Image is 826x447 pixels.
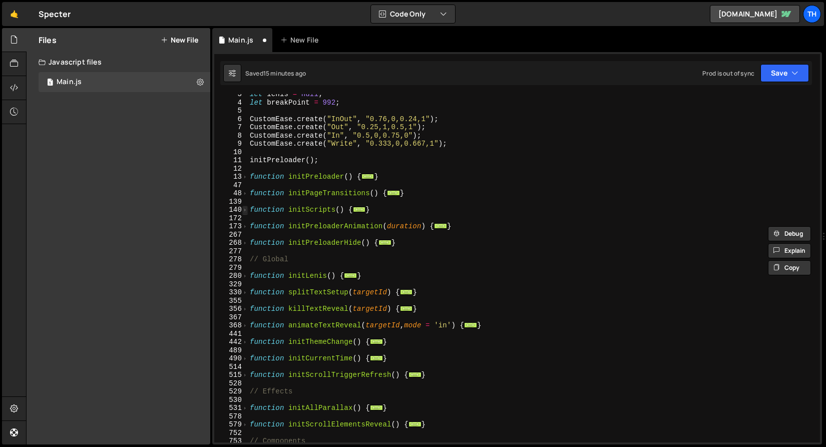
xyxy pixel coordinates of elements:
div: New File [280,35,322,45]
div: 529 [214,387,248,396]
button: Debug [768,226,811,241]
span: ... [408,421,422,427]
div: 140 [214,206,248,214]
button: New File [161,36,198,44]
div: 15 minutes ago [263,69,306,78]
div: 4 [214,99,248,107]
div: 368 [214,321,248,330]
span: ... [400,306,413,311]
div: 579 [214,420,248,429]
span: ... [435,223,448,229]
span: ... [378,240,391,245]
div: 330 [214,288,248,297]
div: 752 [214,429,248,437]
div: 442 [214,338,248,346]
div: 490 [214,354,248,363]
div: 514 [214,363,248,371]
div: 280 [214,272,248,280]
button: Explain [768,243,811,258]
div: 48 [214,189,248,198]
h2: Files [39,35,57,46]
div: 9 [214,140,248,148]
div: 489 [214,346,248,355]
span: ... [344,273,357,278]
span: ... [387,190,400,196]
div: 47 [214,181,248,190]
div: 10 [214,148,248,157]
span: ... [464,322,477,328]
div: 13 [214,173,248,181]
div: 356 [214,305,248,313]
div: 268 [214,239,248,247]
button: Copy [768,260,811,275]
div: 172 [214,214,248,223]
div: 278 [214,255,248,264]
span: 1 [47,79,53,87]
div: 279 [214,264,248,272]
div: Saved [245,69,306,78]
div: Prod is out of sync [702,69,754,78]
div: 531 [214,404,248,412]
div: 530 [214,396,248,404]
span: ... [408,372,422,377]
div: 753 [214,437,248,445]
span: ... [370,355,383,361]
div: 7 [214,123,248,132]
div: 367 [214,313,248,322]
a: Th [803,5,821,23]
span: ... [361,174,374,179]
div: Javascript files [27,52,210,72]
div: 5 [214,107,248,115]
a: [DOMAIN_NAME] [710,5,800,23]
span: ... [370,405,383,410]
a: 🤙 [2,2,27,26]
span: ... [400,289,413,295]
div: 8 [214,132,248,140]
div: 173 [214,222,248,231]
button: Code Only [371,5,455,23]
div: 441 [214,330,248,338]
div: 139 [214,198,248,206]
div: 515 [214,371,248,379]
div: 355 [214,297,248,305]
div: 12 [214,165,248,173]
button: Save [760,64,809,82]
div: 267 [214,231,248,239]
div: 277 [214,247,248,256]
div: Specter [39,8,71,20]
div: 528 [214,379,248,388]
div: 329 [214,280,248,289]
span: ... [370,339,383,344]
div: 16840/46037.js [39,72,210,92]
div: Main.js [228,35,253,45]
div: 3 [214,90,248,99]
div: 11 [214,156,248,165]
div: 578 [214,412,248,421]
div: Main.js [57,78,82,87]
div: 6 [214,115,248,124]
span: ... [353,207,366,212]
